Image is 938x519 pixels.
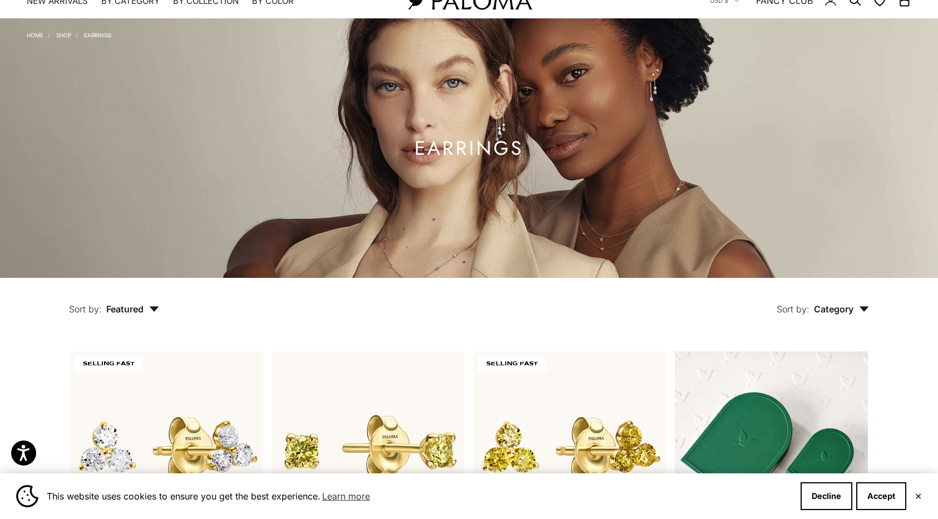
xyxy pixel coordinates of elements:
[69,303,102,315] span: Sort by:
[16,485,38,507] img: Cookie banner
[27,32,43,38] a: Home
[320,488,372,505] a: Learn more
[751,278,895,325] button: Sort by: Category
[915,493,922,500] button: Close
[414,141,524,155] h1: Earrings
[478,356,546,371] span: SELLING FAST
[777,303,809,315] span: Sort by:
[43,278,185,325] button: Sort by: Featured
[75,356,143,371] span: SELLING FAST
[27,30,111,38] nav: Breadcrumb
[106,303,159,315] span: Featured
[814,303,869,315] span: Category
[56,32,71,38] a: Shop
[801,482,852,510] button: Decline
[47,488,792,505] span: This website uses cookies to ensure you get the best experience.
[856,482,906,510] button: Accept
[84,32,111,38] a: Earrings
